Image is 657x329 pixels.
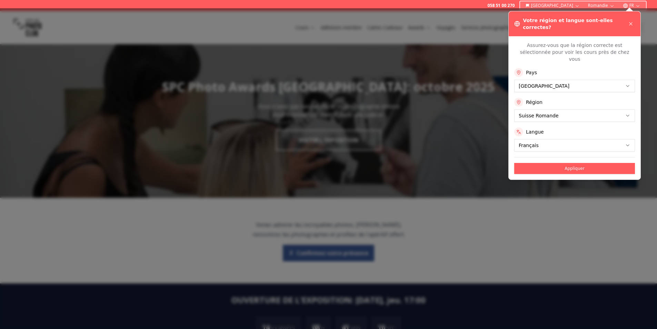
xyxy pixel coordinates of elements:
button: Appliquer [514,163,635,174]
p: Assurez-vous que la région correcte est sélectionnée pour voir les cours près de chez vous [514,42,635,62]
label: Langue [526,128,544,135]
a: 058 51 00 270 [487,3,515,8]
h3: Votre région et langue sont-elles correctes? [523,17,627,31]
button: Romandie [585,1,617,10]
button: [GEOGRAPHIC_DATA] [523,1,583,10]
button: FR [620,1,643,10]
label: Région [526,99,542,106]
label: Pays [526,69,537,76]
